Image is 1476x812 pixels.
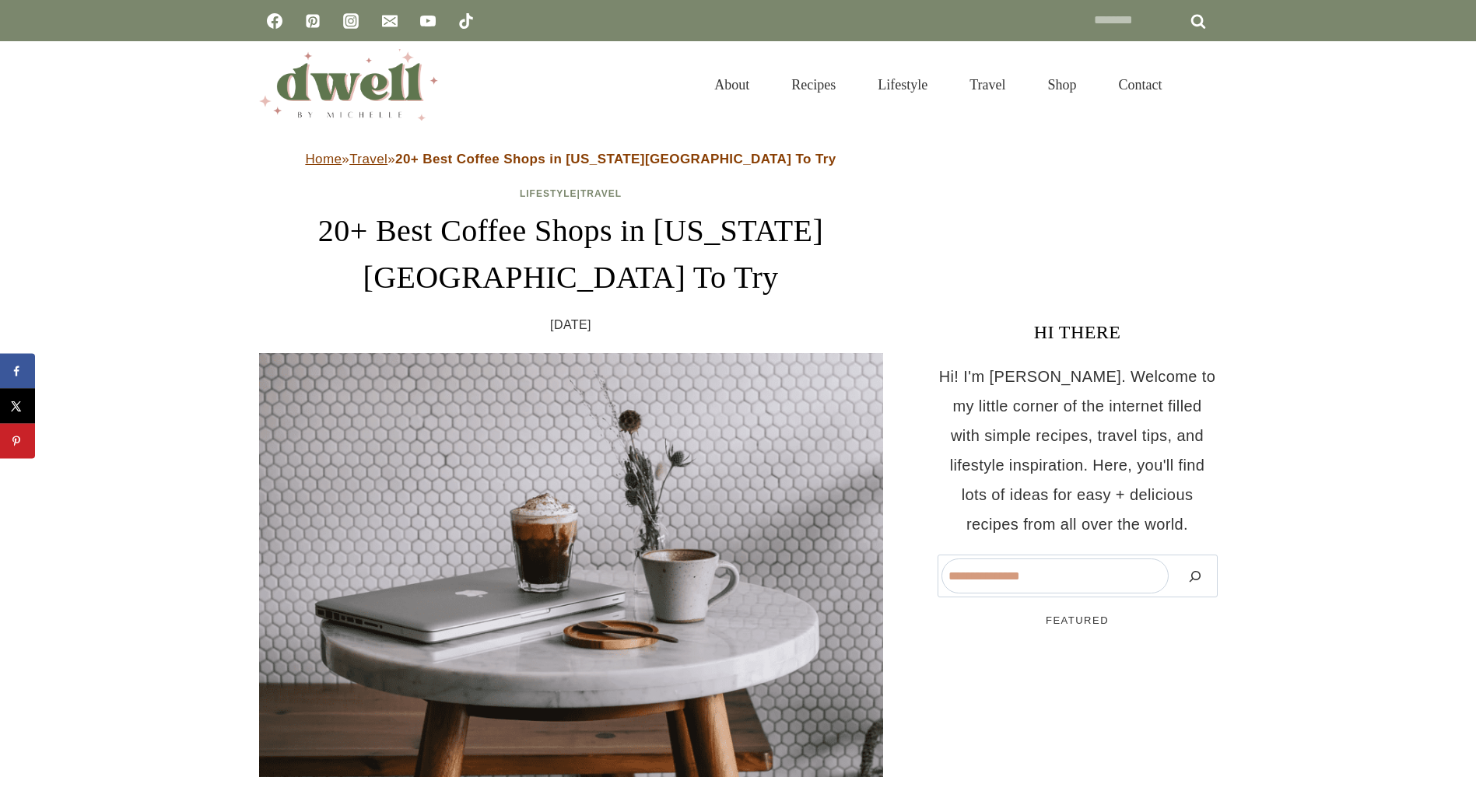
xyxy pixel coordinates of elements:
h5: FEATURED [938,613,1218,628]
a: Travel [349,152,387,166]
a: Home [305,152,342,166]
a: About [693,58,770,112]
h1: 20+ Best Coffee Shops in [US_STATE][GEOGRAPHIC_DATA] To Try [259,208,883,301]
a: Facebook [259,5,290,37]
a: Travel [948,58,1026,112]
a: Shop [1026,58,1097,112]
img: DWELL by michelle [259,49,438,121]
span: » » [305,152,836,166]
a: Lifestyle [857,58,948,112]
h3: HI THERE [938,318,1218,346]
a: Travel [580,188,622,199]
button: Search [1176,558,1214,593]
a: YouTube [412,5,444,37]
img: Cup of coffee on a table at a coffee shop [259,353,883,778]
time: [DATE] [550,313,591,337]
a: Recipes [770,58,857,112]
span: | [520,188,622,199]
strong: 20+ Best Coffee Shops in [US_STATE][GEOGRAPHIC_DATA] To Try [395,152,836,166]
p: Hi! I'm [PERSON_NAME]. Welcome to my little corner of the internet filled with simple recipes, tr... [938,362,1218,539]
nav: Primary Navigation [693,58,1183,112]
a: Lifestyle [520,188,577,199]
a: Pinterest [297,5,328,37]
a: TikTok [451,5,482,37]
a: Instagram [335,5,366,37]
a: Email [374,5,405,37]
button: View Search Form [1191,72,1218,98]
a: Contact [1098,58,1183,112]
